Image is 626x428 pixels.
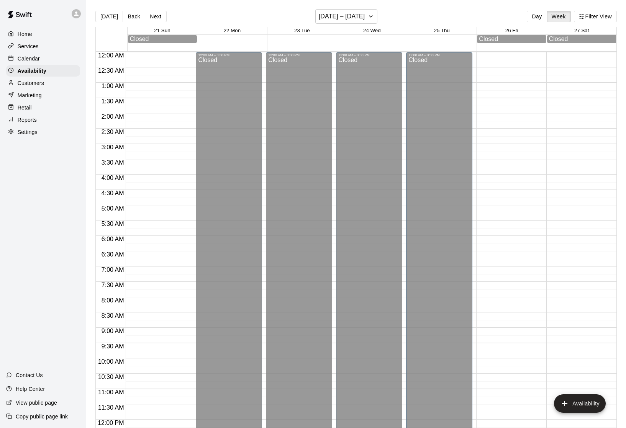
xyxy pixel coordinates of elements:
[96,67,126,74] span: 12:30 AM
[6,90,80,101] a: Marketing
[100,266,126,273] span: 7:00 AM
[100,113,126,120] span: 2:00 AM
[268,53,330,57] div: 12:00 AM – 3:30 PM
[6,126,80,138] a: Settings
[6,53,80,64] a: Calendar
[18,55,40,62] p: Calendar
[18,128,38,136] p: Settings
[547,11,571,22] button: Week
[6,65,80,77] a: Availability
[554,394,606,413] button: add
[18,116,37,124] p: Reports
[315,9,378,24] button: [DATE] – [DATE]
[549,36,614,42] div: Closed
[527,11,547,22] button: Day
[18,42,39,50] p: Services
[434,28,450,33] button: 25 Thu
[198,53,260,57] div: 12:00 AM – 3:30 PM
[6,28,80,40] a: Home
[100,205,126,212] span: 5:00 AM
[100,190,126,196] span: 4:30 AM
[319,11,365,22] h6: [DATE] – [DATE]
[100,83,126,89] span: 1:00 AM
[100,129,126,135] span: 2:30 AM
[338,53,400,57] div: 12:00 AM – 3:30 PM
[96,52,126,59] span: 12:00 AM
[96,420,126,426] span: 12:00 PM
[6,114,80,126] a: Reports
[224,28,241,33] button: 22 Mon
[100,328,126,334] span: 9:00 AM
[100,312,126,319] span: 8:30 AM
[100,236,126,242] span: 6:00 AM
[363,28,381,33] button: 24 Wed
[294,28,310,33] button: 23 Tue
[130,36,195,42] div: Closed
[100,144,126,150] span: 3:00 AM
[154,28,170,33] button: 21 Sun
[96,358,126,365] span: 10:00 AM
[100,251,126,258] span: 6:30 AM
[123,11,145,22] button: Back
[505,28,518,33] button: 26 Fri
[574,28,589,33] button: 27 Sat
[145,11,166,22] button: Next
[18,30,32,38] p: Home
[479,36,544,42] div: Closed
[96,404,126,411] span: 11:30 AM
[16,371,43,379] p: Contact Us
[16,413,68,420] p: Copy public page link
[100,159,126,166] span: 3:30 AM
[18,67,46,75] p: Availability
[18,91,42,99] p: Marketing
[95,11,123,22] button: [DATE]
[574,11,617,22] button: Filter View
[6,77,80,89] a: Customers
[100,98,126,105] span: 1:30 AM
[100,221,126,227] span: 5:30 AM
[6,102,80,113] a: Retail
[100,175,126,181] span: 4:00 AM
[6,41,80,52] a: Services
[96,374,126,380] span: 10:30 AM
[18,104,32,111] p: Retail
[96,389,126,395] span: 11:00 AM
[16,385,45,393] p: Help Center
[100,297,126,304] span: 8:00 AM
[16,399,57,407] p: View public page
[100,343,126,350] span: 9:30 AM
[18,79,44,87] p: Customers
[408,53,470,57] div: 12:00 AM – 3:30 PM
[100,282,126,288] span: 7:30 AM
